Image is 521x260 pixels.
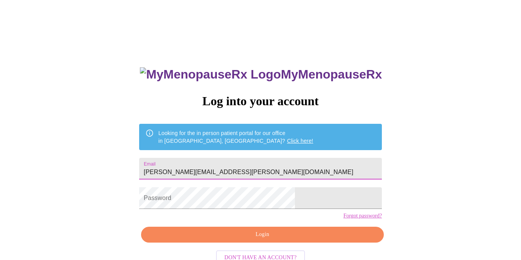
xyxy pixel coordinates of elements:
span: Login [150,230,375,239]
h3: MyMenopauseRx [140,67,382,82]
a: Click here! [287,138,313,144]
button: Login [141,227,384,243]
img: MyMenopauseRx Logo [140,67,281,82]
a: Forgot password? [343,213,382,219]
div: Looking for the in person patient portal for our office in [GEOGRAPHIC_DATA], [GEOGRAPHIC_DATA]? [158,126,313,148]
h3: Log into your account [139,94,382,108]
